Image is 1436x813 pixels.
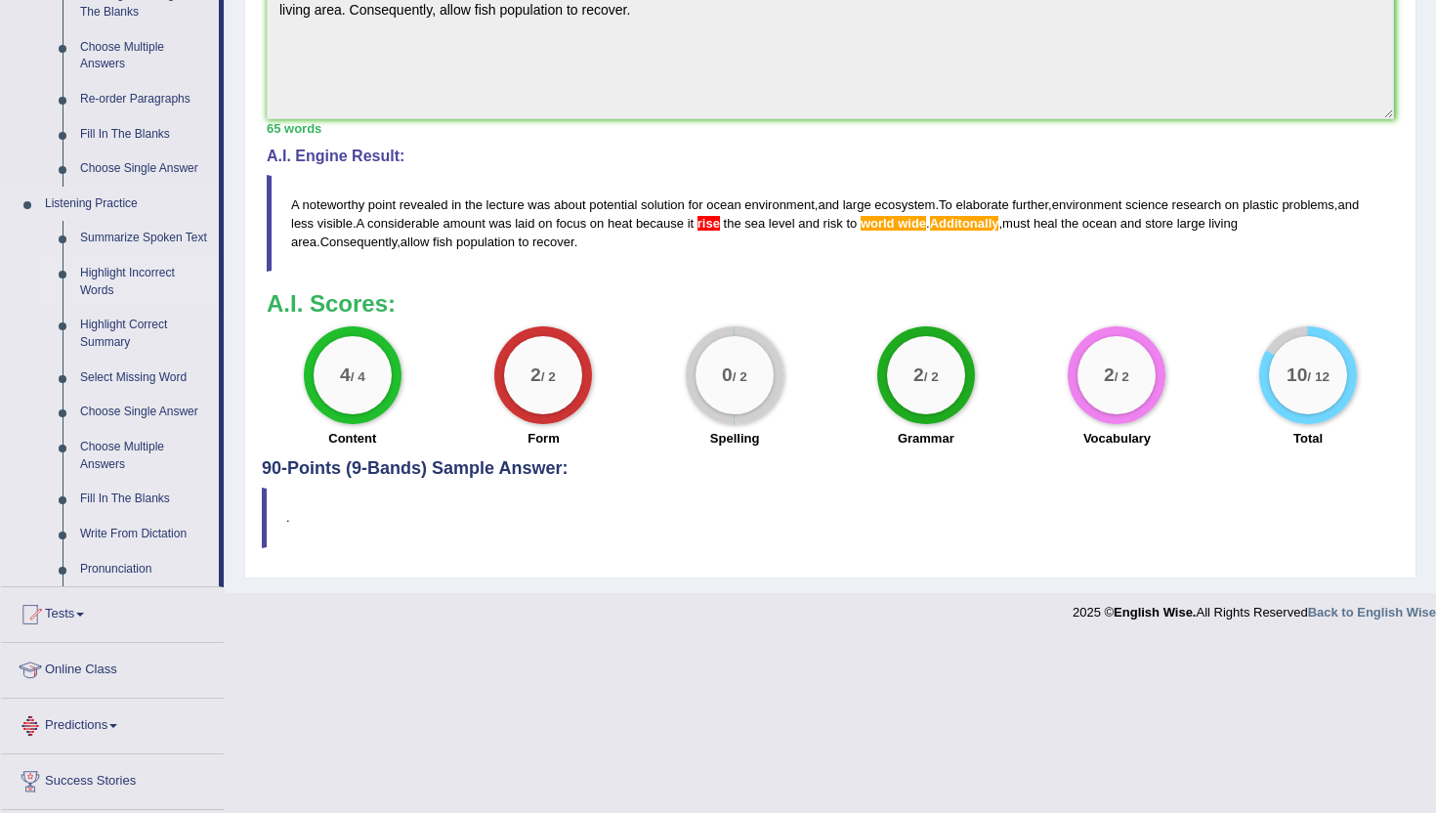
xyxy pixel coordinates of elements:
span: on [1225,197,1239,212]
span: on [590,216,604,231]
a: Highlight Correct Summary [71,308,219,360]
span: Consequently [320,235,398,249]
small: / 2 [733,370,747,385]
span: ocean [1082,216,1117,231]
span: considerable [367,216,440,231]
span: and [1120,216,1142,231]
label: Total [1293,429,1323,448]
span: The adjective/adverb “worldwide” is spelled as one word. (did you mean: worldwide) [861,216,895,231]
small: / 12 [1307,370,1330,385]
a: Summarize Spoken Text [71,221,219,256]
a: Online Class [1,643,224,692]
span: focus [556,216,586,231]
strong: English Wise. [1114,605,1196,620]
label: Content [328,429,376,448]
a: Re-order Paragraphs [71,82,219,117]
span: elaborate [955,197,1008,212]
span: on [538,216,552,231]
a: Back to English Wise [1308,605,1436,620]
a: Choose Single Answer [71,395,219,430]
a: Fill In The Blanks [71,117,219,152]
span: lecture [486,197,525,212]
big: 0 [722,364,733,386]
big: 2 [531,364,542,386]
span: solution [641,197,685,212]
span: ocean [706,197,740,212]
span: environment [744,197,815,212]
span: because [636,216,684,231]
small: / 2 [924,370,939,385]
span: was [488,216,511,231]
a: Select Missing Word [71,361,219,396]
span: was [528,197,550,212]
label: Spelling [710,429,760,448]
span: must [1002,216,1030,231]
span: fish [433,235,452,249]
span: visible [317,216,353,231]
span: amount [443,216,485,231]
span: to [519,235,529,249]
a: Tests [1,587,224,636]
span: science [1125,197,1168,212]
span: it [688,216,695,231]
span: level [769,216,795,231]
big: 2 [1105,364,1116,386]
span: living [1208,216,1238,231]
span: sea [744,216,765,231]
a: Write From Dictation [71,517,219,552]
span: noteworthy [303,197,365,212]
big: 2 [913,364,924,386]
span: environment [1052,197,1122,212]
span: to [846,216,857,231]
label: Vocabulary [1083,429,1151,448]
span: allow [401,235,430,249]
span: the [1061,216,1078,231]
span: The adjective/adverb “worldwide” is spelled as one word. (did you mean: worldwide) [895,216,899,231]
div: 2025 © All Rights Reserved [1073,593,1436,621]
label: Form [528,429,560,448]
a: Choose Multiple Answers [71,430,219,482]
span: laid [515,216,534,231]
span: ecosystem [874,197,935,212]
a: Choose Multiple Answers [71,30,219,82]
span: recover [532,235,574,249]
span: A [291,197,299,212]
span: large [843,197,871,212]
span: the [465,197,483,212]
a: Highlight Incorrect Words [71,256,219,308]
span: store [1145,216,1173,231]
span: To [939,197,952,212]
big: 10 [1287,364,1307,386]
span: The adjective/adverb “worldwide” is spelled as one word. (did you mean: worldwide) [898,216,926,231]
label: Grammar [898,429,954,448]
span: risk [824,216,843,231]
a: Pronunciation [71,552,219,587]
span: heat [608,216,632,231]
span: and [1337,197,1359,212]
big: 4 [340,364,351,386]
a: Listening Practice [36,187,219,222]
span: further [1012,197,1048,212]
span: large [1177,216,1205,231]
span: less [291,216,314,231]
blockquote: , . , , . . , . , . [267,175,1394,272]
span: Possible spelling mistake found. (did you mean: Additionally) [930,216,999,231]
span: problems [1282,197,1333,212]
a: Choose Single Answer [71,151,219,187]
b: A.I. Scores: [267,290,396,317]
span: heal [1034,216,1058,231]
span: research [1172,197,1222,212]
small: / 2 [541,370,556,385]
h4: A.I. Engine Result: [267,148,1394,165]
a: Fill In The Blanks [71,482,219,517]
span: and [818,197,839,212]
span: and [798,216,820,231]
span: population [456,235,515,249]
a: Predictions [1,699,224,748]
span: potential [589,197,637,212]
span: about [554,197,586,212]
span: plastic [1243,197,1279,212]
span: in [451,197,461,212]
a: Success Stories [1,754,224,803]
